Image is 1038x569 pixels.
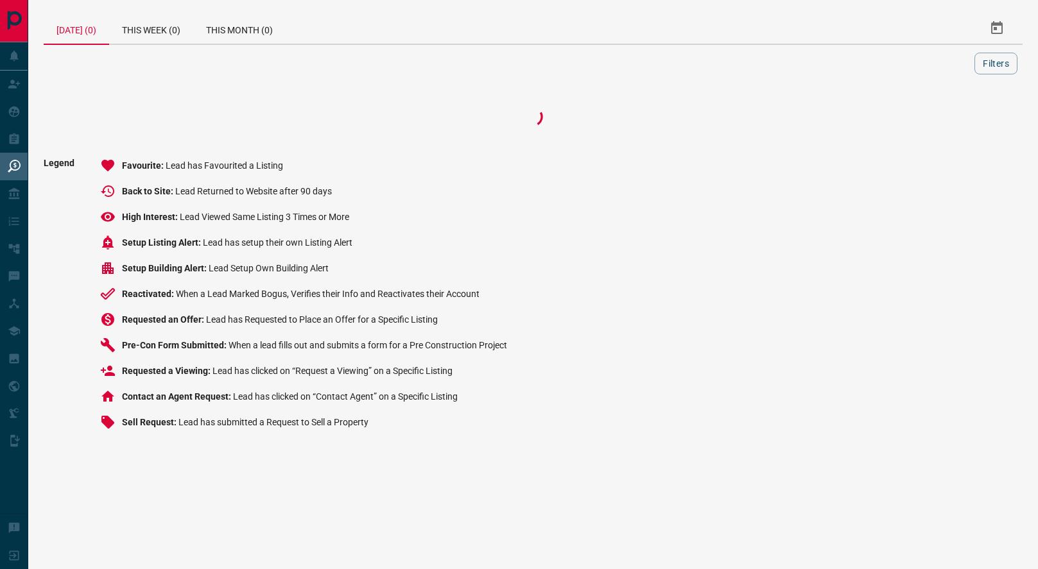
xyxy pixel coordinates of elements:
span: Contact an Agent Request [122,391,233,402]
span: Legend [44,158,74,440]
span: Pre-Con Form Submitted [122,340,229,350]
span: Requested a Viewing [122,366,212,376]
span: Lead has clicked on “Contact Agent” on a Specific Listing [233,391,458,402]
button: Filters [974,53,1017,74]
span: Lead has setup their own Listing Alert [203,237,352,248]
span: Lead Viewed Same Listing 3 Times or More [180,212,349,222]
button: Select Date Range [982,13,1012,44]
div: This Month (0) [193,13,286,44]
span: When a lead fills out and submits a form for a Pre Construction Project [229,340,507,350]
div: Loading [469,104,598,130]
span: Lead has Favourited a Listing [166,160,283,171]
span: Sell Request [122,417,178,427]
span: Lead Returned to Website after 90 days [175,186,332,196]
span: Favourite [122,160,166,171]
span: Lead has submitted a Request to Sell a Property [178,417,368,427]
span: When a Lead Marked Bogus, Verifies their Info and Reactivates their Account [176,289,480,299]
span: Setup Listing Alert [122,237,203,248]
span: Lead has Requested to Place an Offer for a Specific Listing [206,314,438,325]
span: Lead Setup Own Building Alert [209,263,329,273]
span: Setup Building Alert [122,263,209,273]
div: This Week (0) [109,13,193,44]
span: Reactivated [122,289,176,299]
span: Back to Site [122,186,175,196]
span: Lead has clicked on “Request a Viewing” on a Specific Listing [212,366,453,376]
span: Requested an Offer [122,314,206,325]
span: High Interest [122,212,180,222]
div: [DATE] (0) [44,13,109,45]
